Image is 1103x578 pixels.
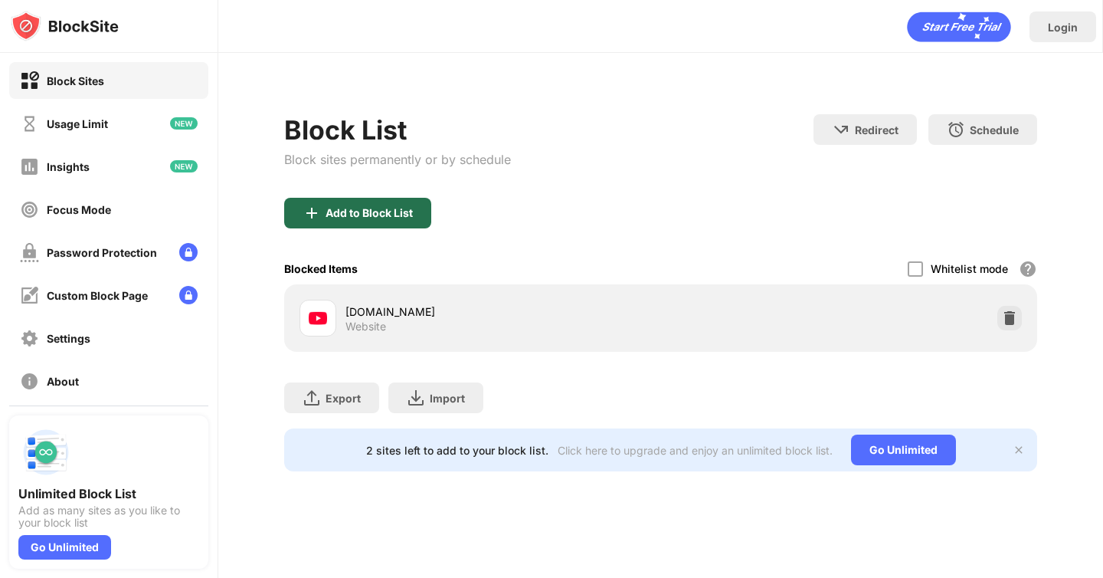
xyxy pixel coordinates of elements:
[47,74,104,87] div: Block Sites
[851,435,956,465] div: Go Unlimited
[179,243,198,261] img: lock-menu.svg
[284,114,511,146] div: Block List
[326,392,361,405] div: Export
[47,160,90,173] div: Insights
[18,486,199,501] div: Unlimited Block List
[47,117,108,130] div: Usage Limit
[20,114,39,133] img: time-usage-off.svg
[284,152,511,167] div: Block sites permanently or by schedule
[20,243,39,262] img: password-protection-off.svg
[309,309,327,327] img: favicons
[47,332,90,345] div: Settings
[20,157,39,176] img: insights-off.svg
[47,375,79,388] div: About
[20,329,39,348] img: settings-off.svg
[20,71,39,90] img: block-on.svg
[11,11,119,41] img: logo-blocksite.svg
[558,444,833,457] div: Click here to upgrade and enjoy an unlimited block list.
[970,123,1019,136] div: Schedule
[18,504,199,529] div: Add as many sites as you like to your block list
[345,320,386,333] div: Website
[170,160,198,172] img: new-icon.svg
[430,392,465,405] div: Import
[179,286,198,304] img: lock-menu.svg
[1048,21,1078,34] div: Login
[855,123,898,136] div: Redirect
[18,425,74,480] img: push-block-list.svg
[20,372,39,391] img: about-off.svg
[47,246,157,259] div: Password Protection
[20,286,39,305] img: customize-block-page-off.svg
[18,535,111,560] div: Go Unlimited
[366,444,548,457] div: 2 sites left to add to your block list.
[345,304,660,320] div: [DOMAIN_NAME]
[284,262,358,275] div: Blocked Items
[170,117,198,130] img: new-icon.svg
[907,11,1011,42] div: animation
[326,207,413,219] div: Add to Block List
[47,203,111,216] div: Focus Mode
[1013,444,1025,456] img: x-button.svg
[47,289,148,302] div: Custom Block Page
[931,262,1008,275] div: Whitelist mode
[20,200,39,219] img: focus-off.svg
